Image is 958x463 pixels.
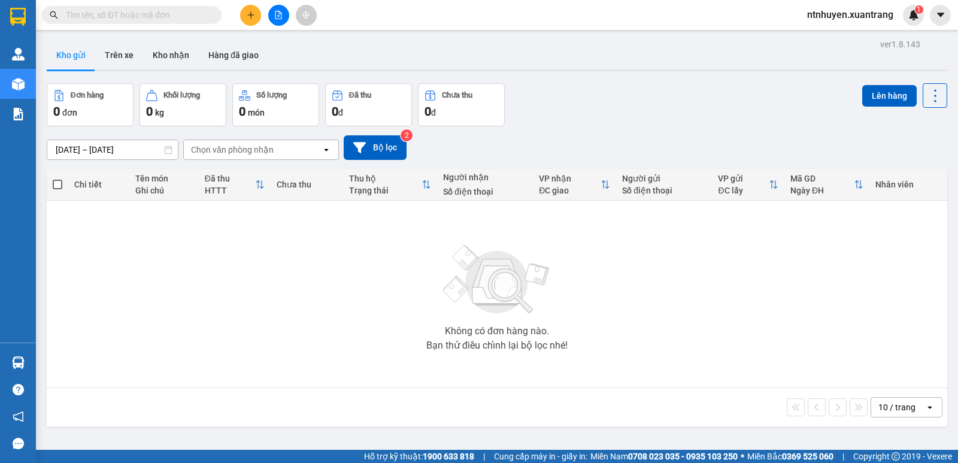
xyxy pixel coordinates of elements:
span: đ [338,108,343,117]
sup: 1 [915,5,923,14]
div: Số lượng [256,91,287,99]
div: Đã thu [349,91,371,99]
div: Ghi chú [135,186,193,195]
div: Mã GD [790,174,854,183]
div: Chọn văn phòng nhận [191,144,274,156]
span: copyright [892,452,900,461]
span: 1 [917,5,921,14]
img: logo-vxr [10,8,26,26]
span: đ [431,108,436,117]
div: Tên món [135,174,193,183]
svg: open [925,403,935,412]
button: Lên hàng [862,85,917,107]
button: Hàng đã giao [199,41,268,69]
th: Toggle SortBy [343,169,437,201]
div: Người gửi [622,174,706,183]
svg: open [322,145,331,155]
div: Thu hộ [349,174,422,183]
th: Toggle SortBy [712,169,784,201]
div: 10 / trang [878,401,915,413]
div: VP nhận [539,174,601,183]
span: ⚪️ [741,454,744,459]
span: plus [247,11,255,19]
button: file-add [268,5,289,26]
span: aim [302,11,310,19]
sup: 2 [401,129,413,141]
span: file-add [274,11,283,19]
div: Bạn thử điều chỉnh lại bộ lọc nhé! [426,341,568,350]
button: caret-down [930,5,951,26]
div: Chưa thu [277,180,336,189]
button: Trên xe [95,41,143,69]
img: icon-new-feature [908,10,919,20]
img: warehouse-icon [12,78,25,90]
th: Toggle SortBy [199,169,271,201]
strong: 0369 525 060 [782,452,833,461]
span: | [483,450,485,463]
span: Miền Nam [590,450,738,463]
button: Đơn hàng0đơn [47,83,134,126]
button: Kho gửi [47,41,95,69]
strong: 0708 023 035 - 0935 103 250 [628,452,738,461]
div: ĐC lấy [718,186,768,195]
th: Toggle SortBy [533,169,616,201]
div: Người nhận [443,173,527,182]
div: ĐC giao [539,186,601,195]
span: ntnhuyen.xuantrang [798,7,903,22]
th: Toggle SortBy [784,169,869,201]
button: Đã thu0đ [325,83,412,126]
div: Đã thu [205,174,256,183]
strong: 1900 633 818 [423,452,474,461]
span: 0 [53,104,60,119]
div: Trạng thái [349,186,422,195]
div: Chi tiết [74,180,123,189]
span: question-circle [13,384,24,395]
span: | [842,450,844,463]
div: Ngày ĐH [790,186,854,195]
button: plus [240,5,261,26]
span: Cung cấp máy in - giấy in: [494,450,587,463]
img: solution-icon [12,108,25,120]
span: món [248,108,265,117]
img: svg+xml;base64,PHN2ZyBjbGFzcz0ibGlzdC1wbHVnX19zdmciIHhtbG5zPSJodHRwOi8vd3d3LnczLm9yZy8yMDAwL3N2Zy... [437,238,557,322]
span: message [13,438,24,449]
button: Khối lượng0kg [140,83,226,126]
span: đơn [62,108,77,117]
input: Select a date range. [47,140,178,159]
span: caret-down [935,10,946,20]
div: Khối lượng [163,91,200,99]
img: warehouse-icon [12,48,25,60]
div: Nhân viên [875,180,941,189]
div: Đơn hàng [71,91,104,99]
img: warehouse-icon [12,356,25,369]
span: search [50,11,58,19]
div: VP gửi [718,174,768,183]
span: Miền Bắc [747,450,833,463]
span: 0 [425,104,431,119]
span: 0 [146,104,153,119]
button: Bộ lọc [344,135,407,160]
input: Tìm tên, số ĐT hoặc mã đơn [66,8,207,22]
button: Số lượng0món [232,83,319,126]
span: kg [155,108,164,117]
span: notification [13,411,24,422]
button: Chưa thu0đ [418,83,505,126]
button: Kho nhận [143,41,199,69]
div: Số điện thoại [622,186,706,195]
span: Hỗ trợ kỹ thuật: [364,450,474,463]
button: aim [296,5,317,26]
div: Chưa thu [442,91,472,99]
div: ver 1.8.143 [880,38,920,51]
span: 0 [332,104,338,119]
div: HTTT [205,186,256,195]
span: 0 [239,104,245,119]
div: Không có đơn hàng nào. [445,326,549,336]
div: Số điện thoại [443,187,527,196]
